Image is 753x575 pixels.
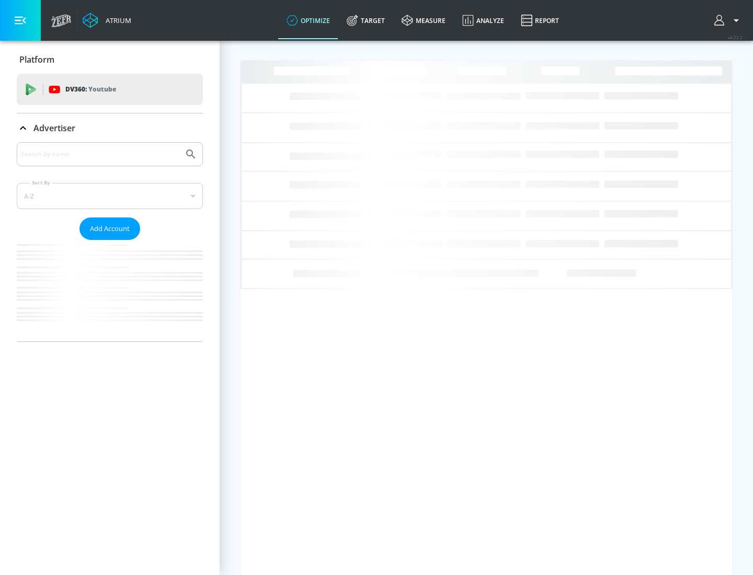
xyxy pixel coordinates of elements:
span: v 4.22.2 [728,34,743,40]
span: Add Account [90,223,130,235]
a: measure [393,2,454,39]
a: Analyze [454,2,512,39]
nav: list of Advertiser [17,240,203,341]
button: Add Account [79,217,140,240]
div: Atrium [101,16,131,25]
a: Report [512,2,567,39]
a: Target [338,2,393,39]
div: DV360: Youtube [17,74,203,105]
p: Platform [19,54,54,65]
label: Sort By [30,179,52,186]
input: Search by name [21,147,179,161]
a: optimize [278,2,338,39]
div: A-Z [17,183,203,209]
a: Atrium [83,13,131,28]
p: Advertiser [33,122,75,134]
p: Youtube [88,84,116,95]
div: Advertiser [17,113,203,143]
div: Advertiser [17,142,203,341]
div: Platform [17,45,203,74]
p: DV360: [65,84,116,95]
